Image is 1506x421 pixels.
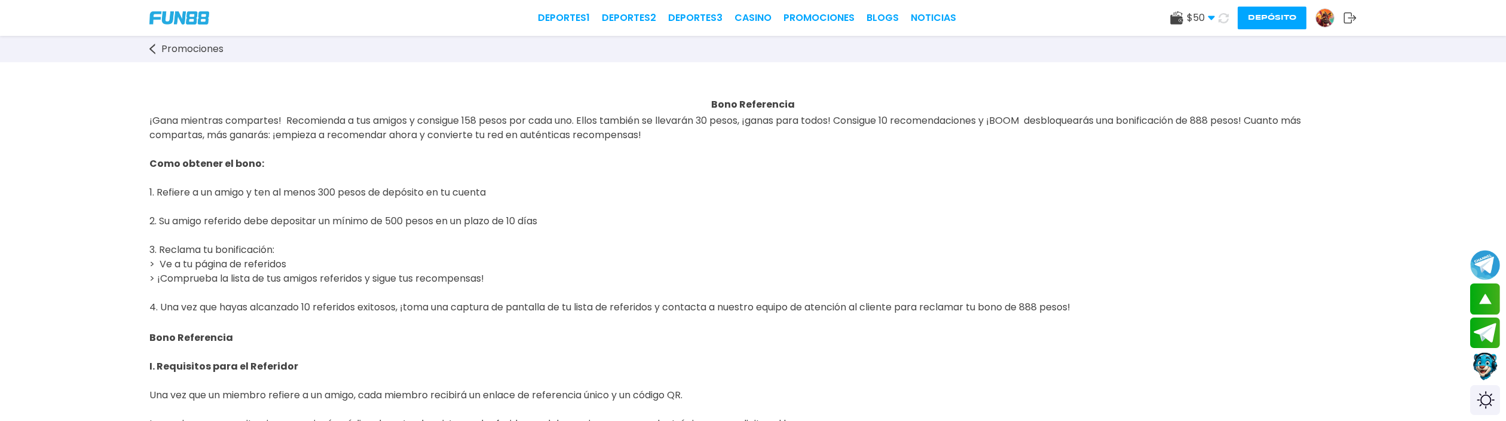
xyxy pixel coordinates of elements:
a: BLOGS [867,11,899,25]
img: Company Logo [149,11,209,25]
strong: Bono Referencia [711,97,795,111]
button: Join telegram [1470,318,1500,349]
button: scroll up [1470,283,1500,315]
strong: Bono Referencia [149,331,233,344]
img: Avatar [1316,9,1334,27]
a: Promociones [783,11,855,25]
a: Deportes2 [602,11,656,25]
strong: I. Requisitos para el Referidor [149,359,298,373]
button: Depósito [1238,7,1306,29]
button: Contact customer service [1470,351,1500,382]
span: ¡Gana mientras compartes! Recomienda a tus amigos y consigue 158 pesos por cada uno. Ellos tambié... [149,114,1301,142]
a: Promociones [149,42,235,56]
strong: Como obtener el bono: [149,157,264,170]
a: Avatar [1315,8,1343,28]
span: Promociones [161,42,224,56]
a: Deportes3 [668,11,723,25]
a: Deportes1 [538,11,590,25]
button: Join telegram channel [1470,249,1500,280]
a: CASINO [734,11,772,25]
div: Switch theme [1470,385,1500,415]
span: $ 50 [1187,11,1215,25]
a: NOTICIAS [911,11,956,25]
